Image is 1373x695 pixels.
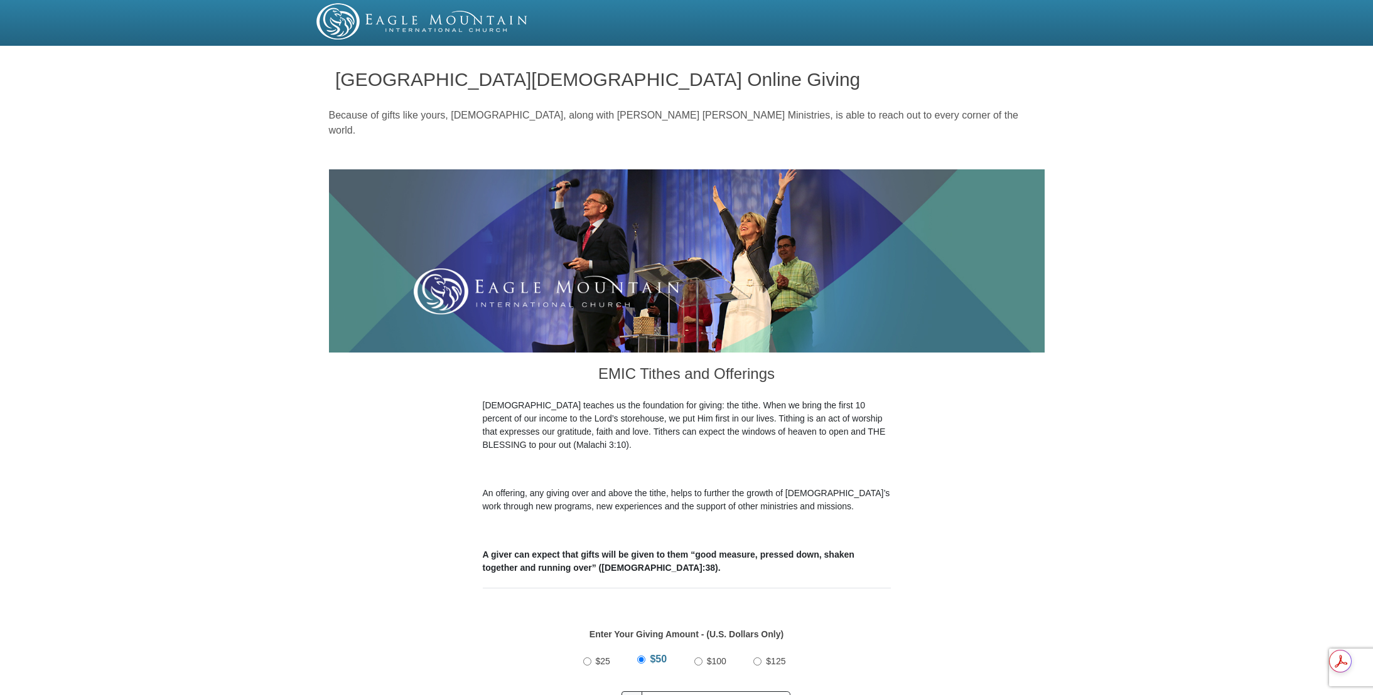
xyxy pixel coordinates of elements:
[766,656,785,666] span: $125
[707,656,726,666] span: $100
[335,69,1038,90] h1: [GEOGRAPHIC_DATA][DEMOGRAPHIC_DATA] Online Giving
[590,629,783,639] strong: Enter Your Giving Amount - (U.S. Dollars Only)
[596,656,610,666] span: $25
[483,549,854,573] b: A giver can expect that gifts will be given to them “good measure, pressed down, shaken together ...
[483,487,891,513] p: An offering, any giving over and above the tithe, helps to further the growth of [DEMOGRAPHIC_DAT...
[329,108,1045,138] p: Because of gifts like yours, [DEMOGRAPHIC_DATA], along with [PERSON_NAME] [PERSON_NAME] Ministrie...
[483,399,891,452] p: [DEMOGRAPHIC_DATA] teaches us the foundation for giving: the tithe. When we bring the first 10 pe...
[483,353,891,399] h3: EMIC Tithes and Offerings
[316,3,529,40] img: EMIC
[650,654,667,664] span: $50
